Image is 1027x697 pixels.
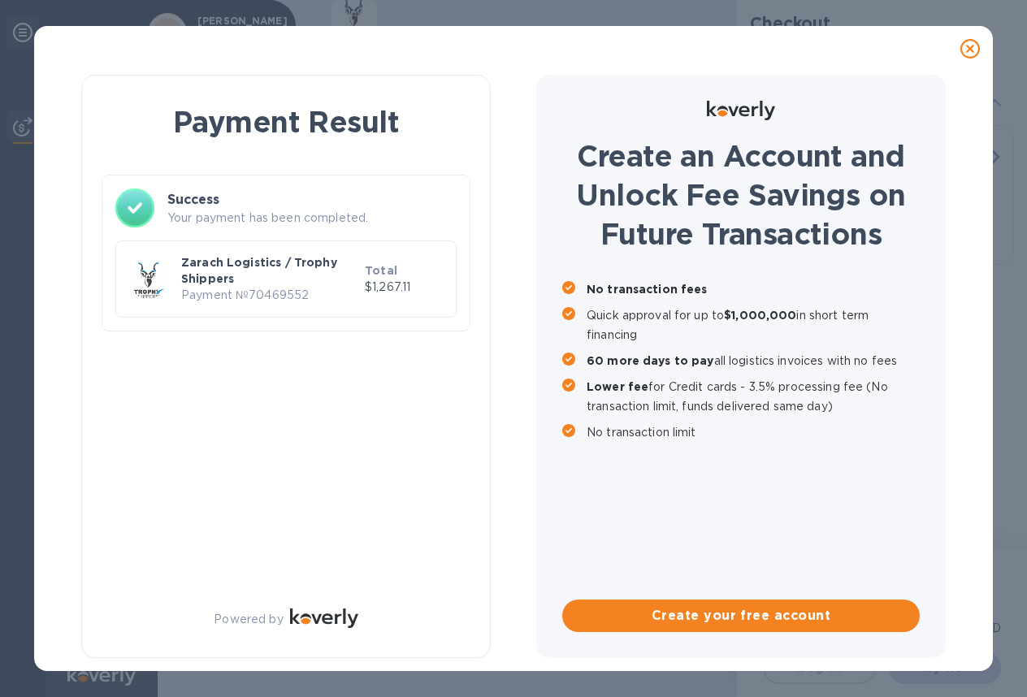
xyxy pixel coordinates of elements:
p: all logistics invoices with no fees [587,351,920,370]
p: for Credit cards - 3.5% processing fee (No transaction limit, funds delivered same day) [587,377,920,416]
button: Create your free account [562,600,920,632]
img: Logo [290,608,358,628]
img: Logo [707,101,775,120]
p: Zarach Logistics / Trophy Shippers [181,254,358,287]
h1: Create an Account and Unlock Fee Savings on Future Transactions [562,136,920,253]
p: Quick approval for up to in short term financing [587,305,920,344]
b: No transaction fees [587,283,708,296]
p: Powered by [214,611,283,628]
b: Total [365,264,397,277]
b: $1,000,000 [724,309,796,322]
p: No transaction limit [587,422,920,442]
h1: Payment Result [108,102,464,142]
p: $1,267.11 [365,279,443,296]
p: Your payment has been completed. [167,210,457,227]
p: Payment № 70469552 [181,287,358,304]
b: 60 more days to pay [587,354,714,367]
h3: Success [167,190,457,210]
span: Create your free account [575,606,907,626]
b: Lower fee [587,380,648,393]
